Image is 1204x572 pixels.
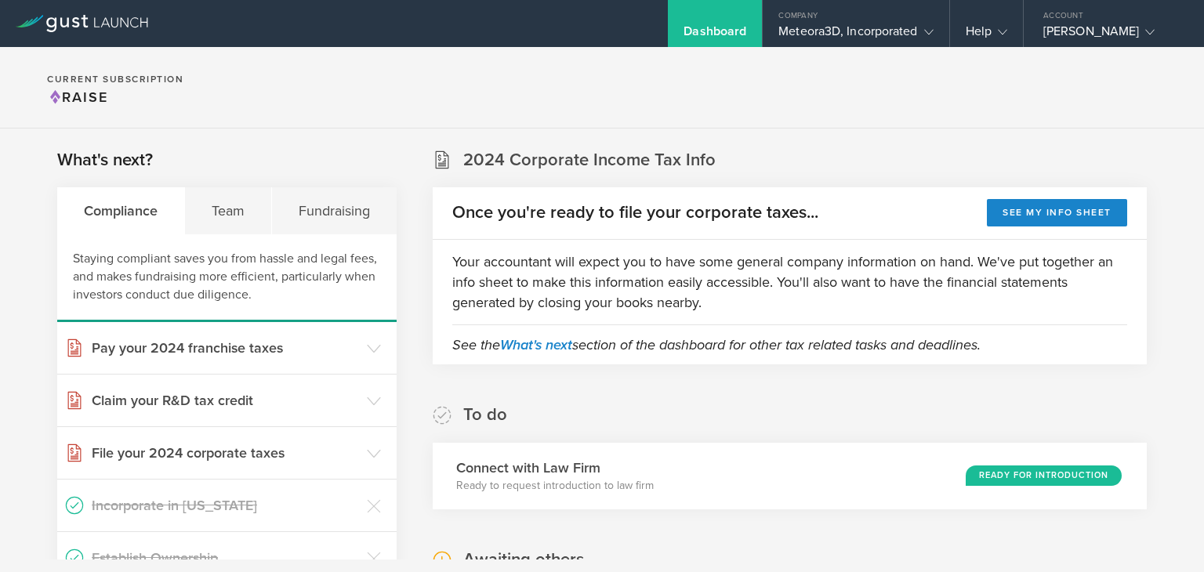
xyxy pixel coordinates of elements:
h3: Establish Ownership [92,548,359,568]
h2: To do [463,404,507,426]
h2: Current Subscription [47,74,183,84]
div: Dashboard [684,24,746,47]
div: Meteora3D, Incorporated [778,24,933,47]
h2: 2024 Corporate Income Tax Info [463,149,716,172]
div: [PERSON_NAME] [1043,24,1177,47]
h3: File your 2024 corporate taxes [92,443,359,463]
h2: Once you're ready to file your corporate taxes... [452,201,818,224]
div: Compliance [57,187,185,234]
button: See my info sheet [987,199,1127,226]
p: Your accountant will expect you to have some general company information on hand. We've put toget... [452,252,1127,313]
em: See the section of the dashboard for other tax related tasks and deadlines. [452,336,981,353]
h2: Awaiting others [463,548,584,571]
h3: Claim your R&D tax credit [92,390,359,411]
h3: Connect with Law Firm [456,458,654,478]
h3: Pay your 2024 franchise taxes [92,338,359,358]
div: Team [185,187,272,234]
span: Raise [47,89,108,106]
div: Connect with Law FirmReady to request introduction to law firmReady for Introduction [433,443,1147,509]
div: Ready for Introduction [966,465,1122,486]
h3: Incorporate in [US_STATE] [92,495,359,516]
p: Ready to request introduction to law firm [456,478,654,494]
a: What's next [500,336,572,353]
div: Staying compliant saves you from hassle and legal fees, and makes fundraising more efficient, par... [57,234,397,322]
div: Help [966,24,1007,47]
div: Fundraising [272,187,397,234]
h2: What's next? [57,149,153,172]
